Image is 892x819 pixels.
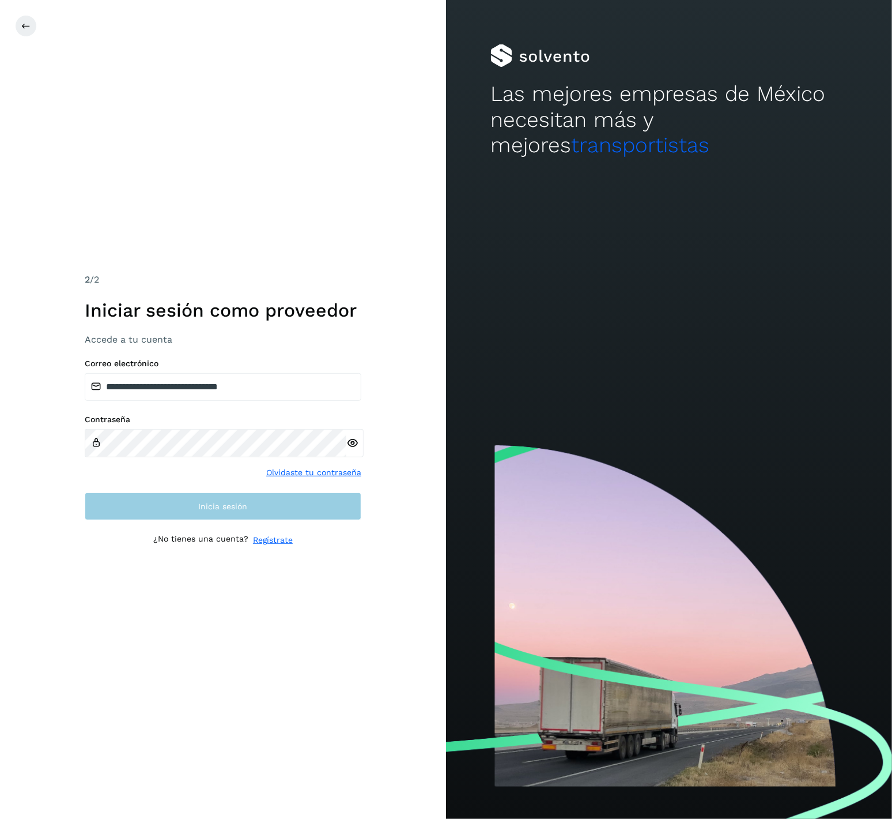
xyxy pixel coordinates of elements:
[85,415,361,424] label: Contraseña
[490,81,847,158] h2: Las mejores empresas de México necesitan más y mejores
[85,334,361,345] h3: Accede a tu cuenta
[153,534,248,546] p: ¿No tienes una cuenta?
[85,299,361,321] h1: Iniciar sesión como proveedor
[85,274,90,285] span: 2
[571,133,709,157] span: transportistas
[199,502,248,510] span: Inicia sesión
[85,359,361,369] label: Correo electrónico
[266,467,361,479] a: Olvidaste tu contraseña
[253,534,293,546] a: Regístrate
[85,273,361,287] div: /2
[85,493,361,520] button: Inicia sesión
